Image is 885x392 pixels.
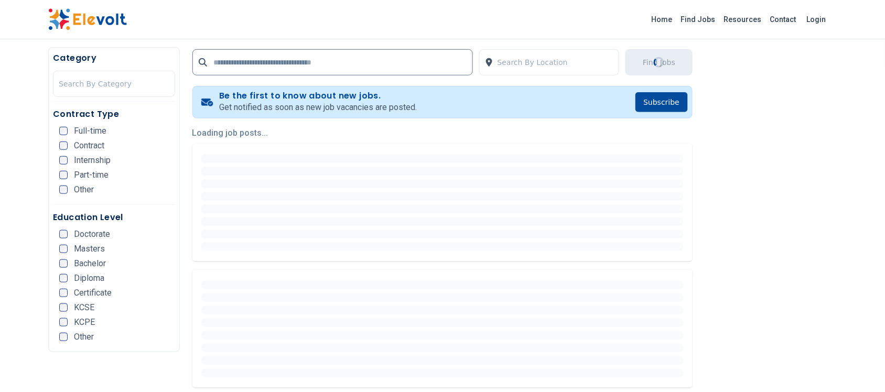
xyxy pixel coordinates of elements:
span: Certificate [74,289,112,297]
span: KCSE [74,303,94,312]
a: Contact [766,11,801,28]
img: Elevolt [48,8,127,30]
input: Diploma [59,274,68,282]
span: KCPE [74,318,95,326]
p: Loading job posts... [192,127,693,139]
a: Resources [720,11,766,28]
h5: Contract Type [53,108,175,121]
input: Doctorate [59,230,68,238]
span: Bachelor [74,259,106,268]
span: Masters [74,245,105,253]
input: KCSE [59,303,68,312]
span: Doctorate [74,230,110,238]
span: Diploma [74,274,104,282]
a: Login [801,9,833,30]
h5: Category [53,52,175,64]
span: Part-time [74,171,109,179]
input: Certificate [59,289,68,297]
h5: Education Level [53,211,175,224]
span: Internship [74,156,111,165]
span: Contract [74,141,104,150]
div: Loading... [653,57,665,68]
span: Other [74,333,94,341]
span: Full-time [74,127,106,135]
input: Part-time [59,171,68,179]
input: Full-time [59,127,68,135]
input: Other [59,186,68,194]
input: Masters [59,245,68,253]
input: Contract [59,141,68,150]
input: Bachelor [59,259,68,268]
input: Other [59,333,68,341]
input: Internship [59,156,68,165]
button: Subscribe [635,92,688,112]
input: KCPE [59,318,68,326]
a: Find Jobs [677,11,720,28]
h4: Be the first to know about new jobs. [219,91,417,101]
button: Find JobsLoading... [625,49,693,75]
span: Other [74,186,94,194]
p: Get notified as soon as new job vacancies are posted. [219,101,417,114]
a: Home [647,11,677,28]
